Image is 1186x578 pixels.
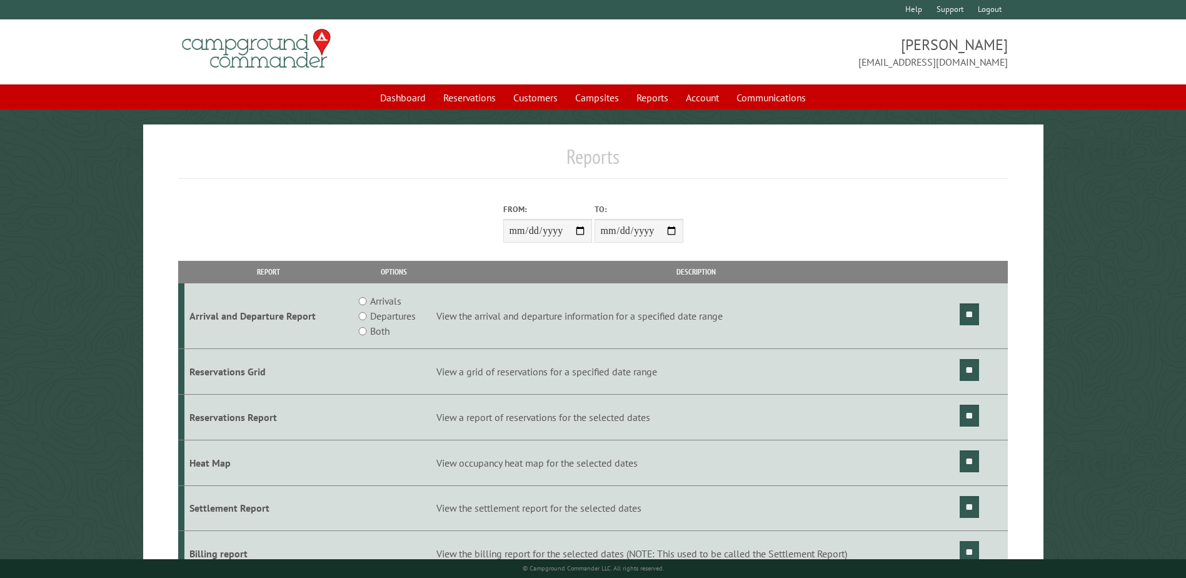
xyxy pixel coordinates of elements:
a: Campsites [568,86,626,109]
a: Reservations [436,86,503,109]
label: Both [370,323,389,338]
td: View occupancy heat map for the selected dates [435,440,958,485]
td: Reservations Report [184,394,353,440]
td: Settlement Report [184,485,353,531]
td: Arrival and Departure Report [184,283,353,349]
label: To: [595,203,683,215]
img: Campground Commander [178,24,334,73]
span: [PERSON_NAME] [EMAIL_ADDRESS][DOMAIN_NAME] [593,34,1008,69]
a: Customers [506,86,565,109]
td: View the billing report for the selected dates (NOTE: This used to be called the Settlement Report) [435,531,958,577]
td: Reservations Grid [184,349,353,395]
a: Reports [629,86,676,109]
td: View a grid of reservations for a specified date range [435,349,958,395]
a: Communications [729,86,813,109]
th: Description [435,261,958,283]
h1: Reports [178,144,1007,179]
td: Billing report [184,531,353,577]
a: Dashboard [373,86,433,109]
td: View a report of reservations for the selected dates [435,394,958,440]
label: Arrivals [370,293,401,308]
th: Options [353,261,434,283]
a: Account [678,86,726,109]
td: View the settlement report for the selected dates [435,485,958,531]
label: From: [503,203,592,215]
small: © Campground Commander LLC. All rights reserved. [523,564,664,572]
td: Heat Map [184,440,353,485]
td: View the arrival and departure information for a specified date range [435,283,958,349]
label: Departures [370,308,416,323]
th: Report [184,261,353,283]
